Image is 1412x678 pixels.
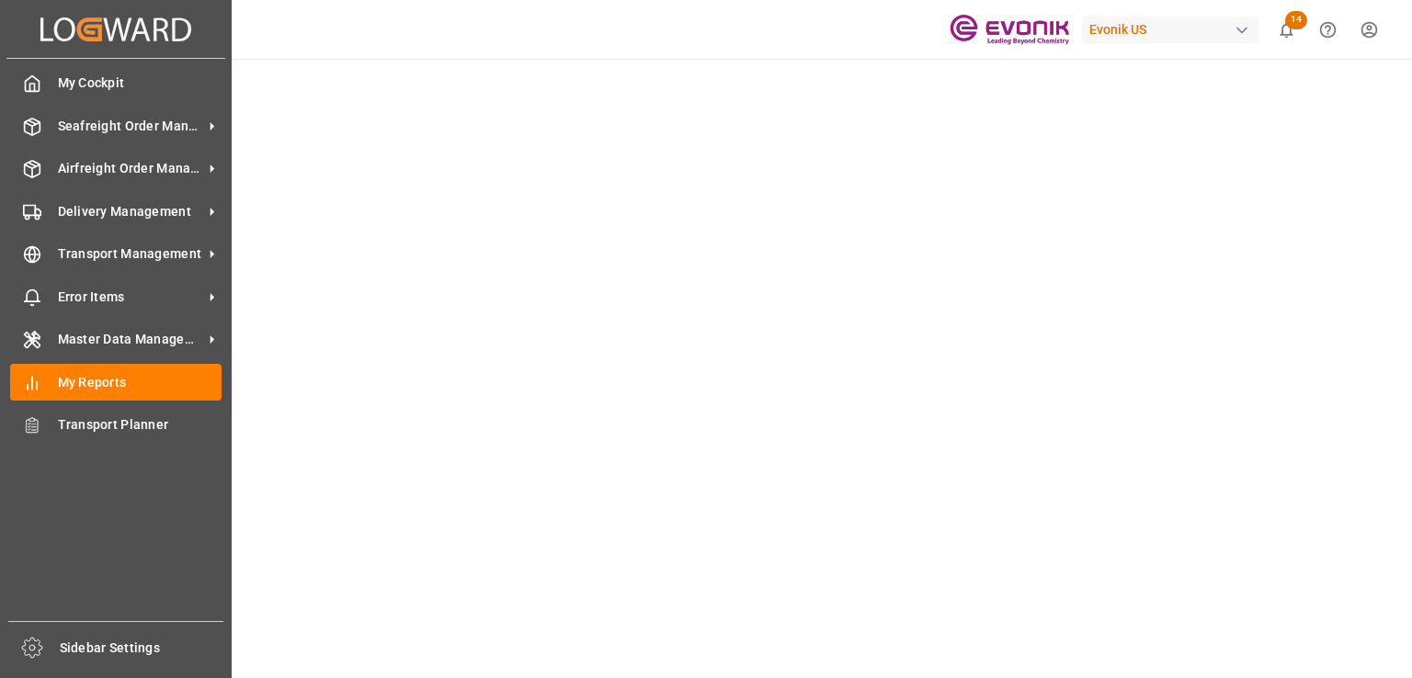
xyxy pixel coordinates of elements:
span: My Cockpit [58,73,222,93]
span: My Reports [58,373,222,392]
span: Transport Planner [58,415,222,435]
span: Seafreight Order Management [58,117,203,136]
span: Master Data Management [58,330,203,349]
span: Sidebar Settings [60,638,224,658]
span: Airfreight Order Management [58,159,203,178]
span: Delivery Management [58,202,203,221]
img: Evonik-brand-mark-Deep-Purple-RGB.jpeg_1700498283.jpeg [950,14,1069,46]
a: My Cockpit [10,65,222,101]
a: Transport Planner [10,407,222,443]
a: My Reports [10,364,222,400]
span: Error Items [58,288,203,307]
span: Transport Management [58,244,203,264]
